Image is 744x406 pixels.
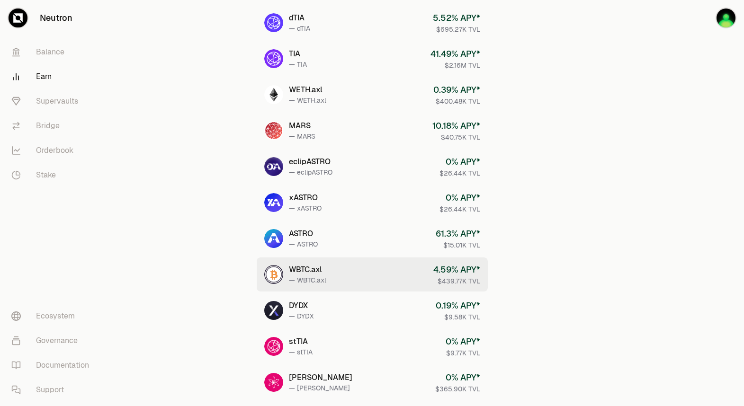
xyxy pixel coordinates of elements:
a: Governance [4,328,102,353]
div: $26.44K TVL [439,168,480,178]
a: WETH.axlWETH.axl— WETH.axl0.39% APY*$400.48K TVL [257,78,488,112]
a: ASTROASTRO— ASTRO61.3% APY*$15.01K TVL [257,221,488,256]
a: MARSMARS— MARS10.18% APY*$40.75K TVL [257,114,488,148]
div: 10.18 % APY* [432,119,480,132]
div: $695.27K TVL [433,25,480,34]
img: WBTC.axl [264,265,283,284]
div: 0 % APY* [439,155,480,168]
div: 0 % APY* [446,335,480,348]
a: Ecosystem [4,304,102,328]
div: $9.58K TVL [436,312,480,322]
div: — DYDX [289,311,314,321]
div: $2.16M TVL [430,61,480,70]
a: eclipASTROeclipASTRO— eclipASTRO0% APY*$26.44K TVL [257,150,488,184]
a: xASTROxASTRO— xASTRO0% APY*$26.44K TVL [257,185,488,220]
img: WETH.axl [264,85,283,104]
a: Documentation [4,353,102,378]
img: MARS [264,121,283,140]
a: Support [4,378,102,402]
a: Balance [4,40,102,64]
a: DYDXDYDX— DYDX0.19% APY*$9.58K TVL [257,293,488,327]
div: — WBTC.axl [289,275,326,285]
img: TIA [264,49,283,68]
div: $40.75K TVL [432,132,480,142]
a: Earn [4,64,102,89]
div: dTIA [289,12,310,24]
img: eclipASTRO [264,157,283,176]
div: 61.3 % APY* [436,227,480,240]
img: xASTRO [264,193,283,212]
div: — xASTRO [289,203,322,213]
a: stATOM[PERSON_NAME]— [PERSON_NAME]0% APY*$365.90K TVL [257,365,488,399]
a: stTIAstTIA— stTIA0% APY*$9.77K TVL [257,329,488,363]
div: — dTIA [289,24,310,33]
a: Bridge [4,114,102,138]
a: Supervaults [4,89,102,114]
div: WETH.axl [289,84,326,96]
div: $9.77K TVL [446,348,480,358]
div: 5.52 % APY* [433,11,480,25]
img: ASTRO [264,229,283,248]
div: 41.49 % APY* [430,47,480,61]
div: MARS [289,120,315,132]
div: — stTIA [289,347,313,357]
div: $400.48K TVL [433,97,480,106]
div: $26.44K TVL [439,204,480,214]
div: TIA [289,48,307,60]
div: $365.90K TVL [435,384,480,394]
img: stTIA [264,337,283,356]
div: 0.19 % APY* [436,299,480,312]
div: — ASTRO [289,239,318,249]
div: WBTC.axl [289,264,326,275]
div: — [PERSON_NAME] [289,383,352,393]
div: 4.59 % APY* [433,263,480,276]
div: $439.77K TVL [433,276,480,286]
div: 0 % APY* [439,191,480,204]
a: Stake [4,163,102,187]
div: ASTRO [289,228,318,239]
div: — eclipASTRO [289,168,332,177]
div: eclipASTRO [289,156,332,168]
div: xASTRO [289,192,322,203]
a: TIATIA— TIA41.49% APY*$2.16M TVL [257,42,488,76]
img: stATOM [264,373,283,392]
div: — WETH.axl [289,96,326,105]
div: 0 % APY* [435,371,480,384]
div: stTIA [289,336,313,347]
div: 0.39 % APY* [433,83,480,97]
div: DYDX [289,300,314,311]
a: dTIAdTIA— dTIA5.52% APY*$695.27K TVL [257,6,488,40]
div: $15.01K TVL [436,240,480,250]
a: WBTC.axlWBTC.axl— WBTC.axl4.59% APY*$439.77K TVL [257,257,488,291]
div: — TIA [289,60,307,69]
div: — MARS [289,132,315,141]
img: DYDX [264,301,283,320]
div: [PERSON_NAME] [289,372,352,383]
img: dTIA [264,13,283,32]
a: Orderbook [4,138,102,163]
img: Blue Ledger [717,9,735,27]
